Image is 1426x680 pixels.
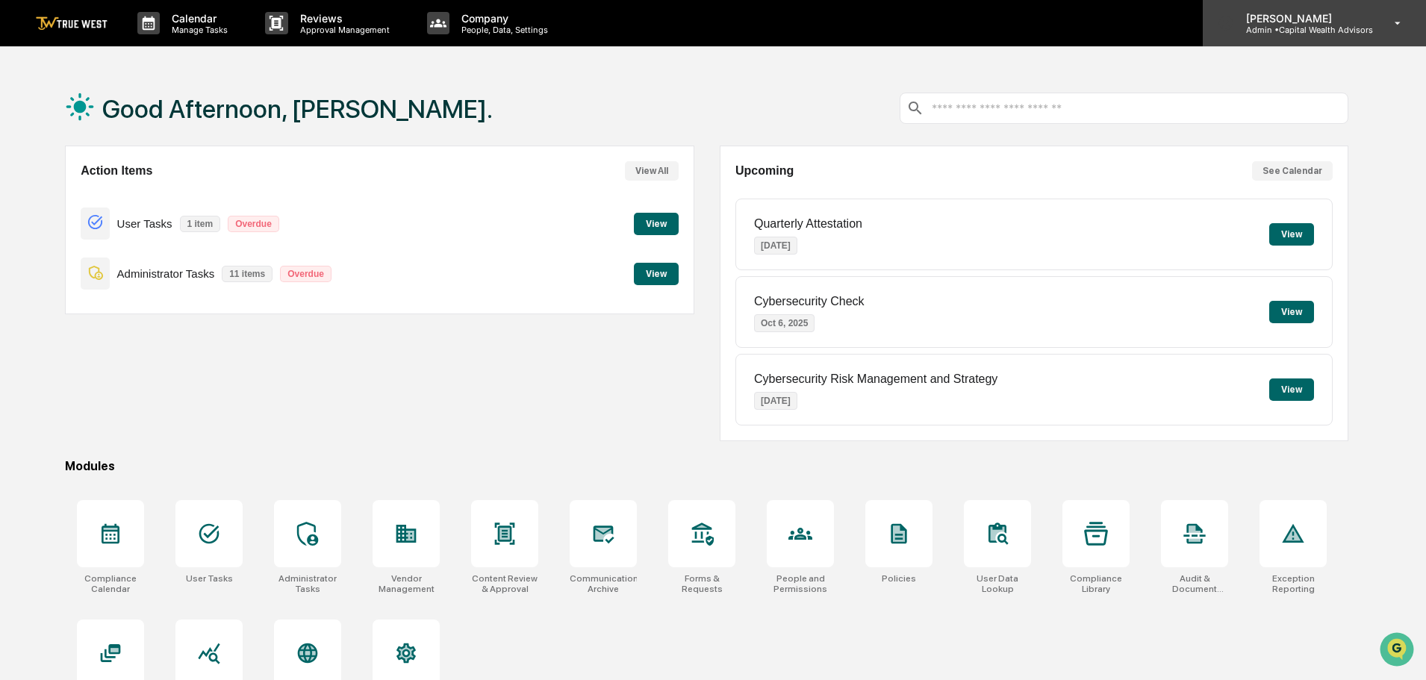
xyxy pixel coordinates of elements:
[65,459,1348,473] div: Modules
[117,217,172,230] p: User Tasks
[15,229,39,253] img: Tammy Steffen
[30,305,96,320] span: Preclearance
[102,94,493,124] h1: Good Afternoon, [PERSON_NAME].
[77,573,144,594] div: Compliance Calendar
[46,243,121,255] span: [PERSON_NAME]
[288,12,397,25] p: Reviews
[67,114,245,129] div: Start new chat
[15,114,42,141] img: 1746055101610-c473b297-6a78-478c-a979-82029cc54cd1
[625,161,679,181] button: View All
[1234,12,1373,25] p: [PERSON_NAME]
[1260,573,1327,594] div: Exception Reporting
[274,573,341,594] div: Administrator Tasks
[15,31,272,55] p: How can we help?
[254,119,272,137] button: Start new chat
[15,189,39,213] img: Tammy Steffen
[754,295,865,308] p: Cybersecurity Check
[231,163,272,181] button: See all
[754,372,997,386] p: Cybersecurity Risk Management and Strategy
[124,203,129,215] span: •
[449,12,555,25] p: Company
[46,203,121,215] span: [PERSON_NAME]
[634,213,679,235] button: View
[102,299,191,326] a: 🗄️Attestations
[668,573,735,594] div: Forms & Requests
[36,16,108,31] img: logo
[124,243,129,255] span: •
[1161,573,1228,594] div: Audit & Document Logs
[15,166,100,178] div: Past conversations
[1234,25,1373,35] p: Admin • Capital Wealth Advisors
[180,216,221,232] p: 1 item
[767,573,834,594] div: People and Permissions
[108,307,120,319] div: 🗄️
[123,305,185,320] span: Attestations
[634,216,679,230] a: View
[754,392,797,410] p: [DATE]
[449,25,555,35] p: People, Data, Settings
[132,203,163,215] span: [DATE]
[288,25,397,35] p: Approval Management
[81,164,152,178] h2: Action Items
[754,237,797,255] p: [DATE]
[105,369,181,381] a: Powered byPylon
[186,573,233,584] div: User Tasks
[117,267,215,280] p: Administrator Tasks
[634,263,679,285] button: View
[1062,573,1130,594] div: Compliance Library
[634,266,679,280] a: View
[160,25,235,35] p: Manage Tasks
[1252,161,1333,181] button: See Calendar
[373,573,440,594] div: Vendor Management
[1378,631,1419,671] iframe: Open customer support
[9,328,100,355] a: 🔎Data Lookup
[132,243,163,255] span: [DATE]
[222,266,273,282] p: 11 items
[9,299,102,326] a: 🖐️Preclearance
[1269,223,1314,246] button: View
[1269,301,1314,323] button: View
[30,334,94,349] span: Data Lookup
[1269,378,1314,401] button: View
[735,164,794,178] h2: Upcoming
[964,573,1031,594] div: User Data Lookup
[754,314,815,332] p: Oct 6, 2025
[570,573,637,594] div: Communications Archive
[882,573,916,584] div: Policies
[15,307,27,319] div: 🖐️
[280,266,331,282] p: Overdue
[160,12,235,25] p: Calendar
[228,216,279,232] p: Overdue
[15,335,27,347] div: 🔎
[471,573,538,594] div: Content Review & Approval
[67,129,205,141] div: We're available if you need us!
[149,370,181,381] span: Pylon
[754,217,862,231] p: Quarterly Attestation
[31,114,58,141] img: 8933085812038_c878075ebb4cc5468115_72.jpg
